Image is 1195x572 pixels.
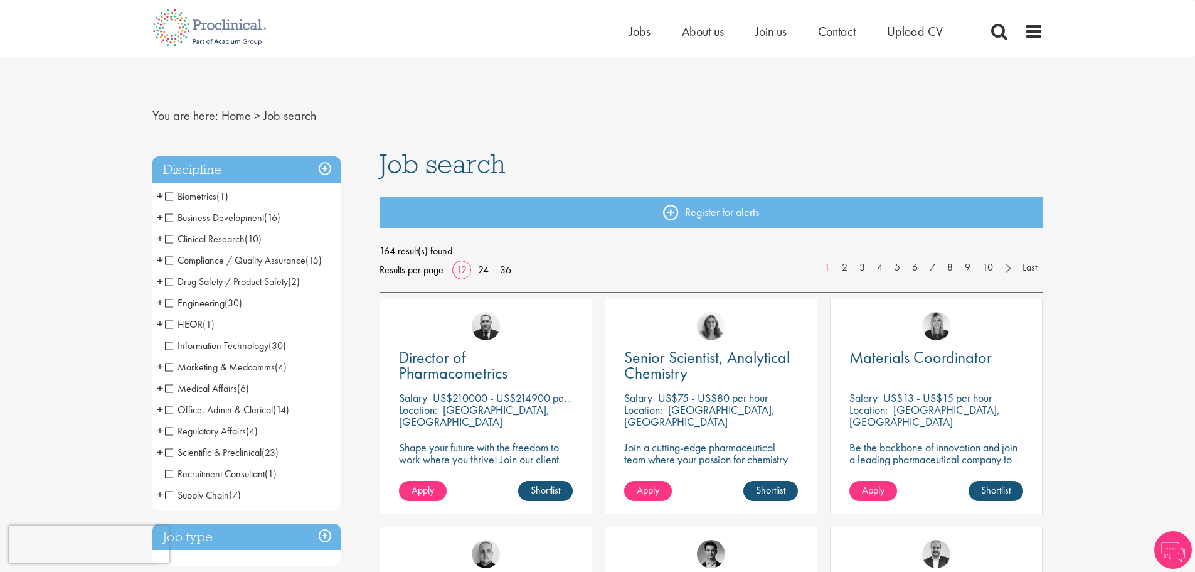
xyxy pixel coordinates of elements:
[157,315,163,333] span: +
[1154,531,1192,569] img: Chatbot
[682,23,724,40] a: About us
[849,350,1023,365] a: Materials Coordinator
[624,347,790,384] span: Senior Scientist, Analytical Chemistry
[637,483,659,497] span: Apply
[836,261,854,275] a: 2
[433,391,598,405] p: US$210000 - US$214900 per annum
[849,402,1000,429] p: [GEOGRAPHIC_DATA], [GEOGRAPHIC_DATA]
[165,211,264,224] span: Business Development
[165,424,246,438] span: Regulatory Affairs
[165,232,245,246] span: Clinical Research
[380,261,443,279] span: Results per page
[941,261,959,275] a: 8
[818,23,856,40] span: Contact
[263,107,316,124] span: Job search
[165,254,322,267] span: Compliance / Quality Assurance
[165,467,277,480] span: Recruitment Consultant
[157,443,163,461] span: +
[849,481,897,501] a: Apply
[165,254,305,267] span: Compliance / Quality Assurance
[268,339,286,352] span: (30)
[399,441,573,489] p: Shape your future with the freedom to work where you thrive! Join our client with this Director p...
[288,275,300,288] span: (2)
[472,312,500,340] img: Jakub Hanas
[165,296,225,310] span: Engineering
[157,379,163,397] span: +
[165,339,268,352] span: Information Technology
[221,107,251,124] a: breadcrumb link
[849,441,1023,489] p: Be the backbone of innovation and join a leading pharmaceutical company to help keep life-changin...
[245,232,262,246] span: (10)
[755,23,787,40] a: Join us
[697,540,725,568] img: Max Slevogt
[743,481,798,501] a: Shortlist
[518,481,573,501] a: Shortlist
[629,23,651,40] a: Jobs
[165,403,289,416] span: Office, Admin & Clerical
[472,540,500,568] img: Harry Budge
[959,261,977,275] a: 9
[399,402,437,417] span: Location:
[229,488,241,502] span: (7)
[474,263,493,276] a: 24
[399,391,427,405] span: Salary
[305,254,322,267] span: (15)
[888,261,906,275] a: 5
[922,312,950,340] img: Janelle Jones
[624,391,652,405] span: Salary
[237,382,249,395] span: (6)
[165,360,287,374] span: Marketing & Medcomms
[906,261,924,275] a: 6
[157,293,163,312] span: +
[265,467,277,480] span: (1)
[165,360,275,374] span: Marketing & Medcomms
[165,275,300,288] span: Drug Safety / Product Safety
[165,382,249,395] span: Medical Affairs
[165,232,262,246] span: Clinical Research
[165,446,279,459] span: Scientific & Preclinical
[157,186,163,205] span: +
[165,318,203,331] span: HEOR
[399,350,573,381] a: Director of Pharmacometrics
[165,211,280,224] span: Business Development
[399,347,507,384] span: Director of Pharmacometrics
[273,403,289,416] span: (14)
[849,391,878,405] span: Salary
[697,312,725,340] a: Jackie Cerchio
[157,485,163,504] span: +
[871,261,889,275] a: 4
[624,402,775,429] p: [GEOGRAPHIC_DATA], [GEOGRAPHIC_DATA]
[165,467,265,480] span: Recruitment Consultant
[165,382,237,395] span: Medical Affairs
[887,23,943,40] a: Upload CV
[225,296,242,310] span: (30)
[157,229,163,248] span: +
[165,318,215,331] span: HEOR
[849,347,992,368] span: Materials Coordinator
[399,402,550,429] p: [GEOGRAPHIC_DATA], [GEOGRAPHIC_DATA]
[157,208,163,227] span: +
[165,296,242,310] span: Engineering
[165,446,262,459] span: Scientific & Preclinical
[624,402,662,417] span: Location:
[165,424,258,438] span: Regulatory Affairs
[264,211,280,224] span: (16)
[165,275,288,288] span: Drug Safety / Product Safety
[923,261,942,275] a: 7
[165,488,241,502] span: Supply Chain
[152,107,218,124] span: You are here:
[157,272,163,291] span: +
[152,156,341,183] h3: Discipline
[165,339,286,352] span: Information Technology
[922,540,950,568] img: Aitor Melia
